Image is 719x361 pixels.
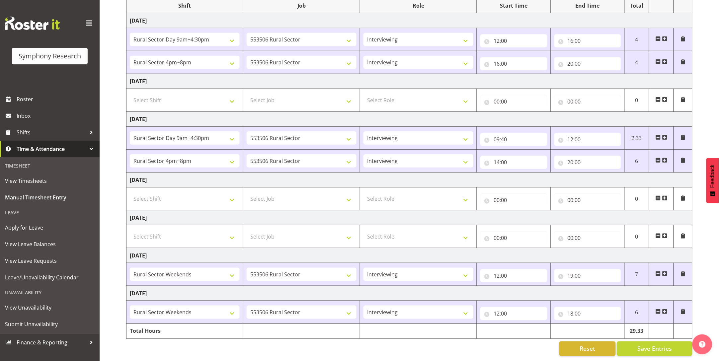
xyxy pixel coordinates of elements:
[2,316,98,332] a: Submit Unavailability
[710,165,716,188] span: Feedback
[625,127,649,150] td: 2.33
[363,2,473,10] div: Role
[480,95,547,108] input: Click to select...
[126,173,692,187] td: [DATE]
[5,17,60,30] img: Rosterit website logo
[2,299,98,316] a: View Unavailability
[617,341,692,356] button: Save Entries
[480,2,547,10] div: Start Time
[554,193,621,207] input: Click to select...
[126,286,692,301] td: [DATE]
[559,341,616,356] button: Reset
[126,324,243,339] td: Total Hours
[2,206,98,219] div: Leave
[625,51,649,74] td: 4
[625,225,649,248] td: 0
[17,94,96,104] span: Roster
[625,301,649,324] td: 6
[247,2,357,10] div: Job
[480,133,547,146] input: Click to select...
[628,2,646,10] div: Total
[5,239,95,249] span: View Leave Balances
[17,127,86,137] span: Shifts
[126,74,692,89] td: [DATE]
[126,13,692,28] td: [DATE]
[5,192,95,202] span: Manual Timesheet Entry
[554,156,621,169] input: Click to select...
[554,307,621,320] input: Click to select...
[2,269,98,286] a: Leave/Unavailability Calendar
[699,341,706,348] img: help-xxl-2.png
[625,28,649,51] td: 4
[554,231,621,245] input: Click to select...
[480,307,547,320] input: Click to select...
[625,263,649,286] td: 7
[480,269,547,282] input: Click to select...
[554,57,621,70] input: Click to select...
[480,193,547,207] input: Click to select...
[5,223,95,233] span: Apply for Leave
[5,319,95,329] span: Submit Unavailability
[5,303,95,313] span: View Unavailability
[126,210,692,225] td: [DATE]
[2,253,98,269] a: View Leave Requests
[554,2,621,10] div: End Time
[17,144,86,154] span: Time & Attendance
[480,34,547,47] input: Click to select...
[2,173,98,189] a: View Timesheets
[2,236,98,253] a: View Leave Balances
[17,337,86,347] span: Finance & Reporting
[126,248,692,263] td: [DATE]
[625,324,649,339] td: 29.33
[126,112,692,127] td: [DATE]
[2,159,98,173] div: Timesheet
[480,231,547,245] input: Click to select...
[625,89,649,112] td: 0
[554,95,621,108] input: Click to select...
[19,51,81,61] div: Symphony Research
[625,187,649,210] td: 0
[2,189,98,206] a: Manual Timesheet Entry
[480,156,547,169] input: Click to select...
[554,269,621,282] input: Click to select...
[5,272,95,282] span: Leave/Unavailability Calendar
[554,133,621,146] input: Click to select...
[2,219,98,236] a: Apply for Leave
[2,286,98,299] div: Unavailability
[580,344,595,353] span: Reset
[5,176,95,186] span: View Timesheets
[480,57,547,70] input: Click to select...
[637,344,672,353] span: Save Entries
[706,158,719,203] button: Feedback - Show survey
[5,256,95,266] span: View Leave Requests
[554,34,621,47] input: Click to select...
[625,150,649,173] td: 6
[130,2,240,10] div: Shift
[17,111,96,121] span: Inbox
